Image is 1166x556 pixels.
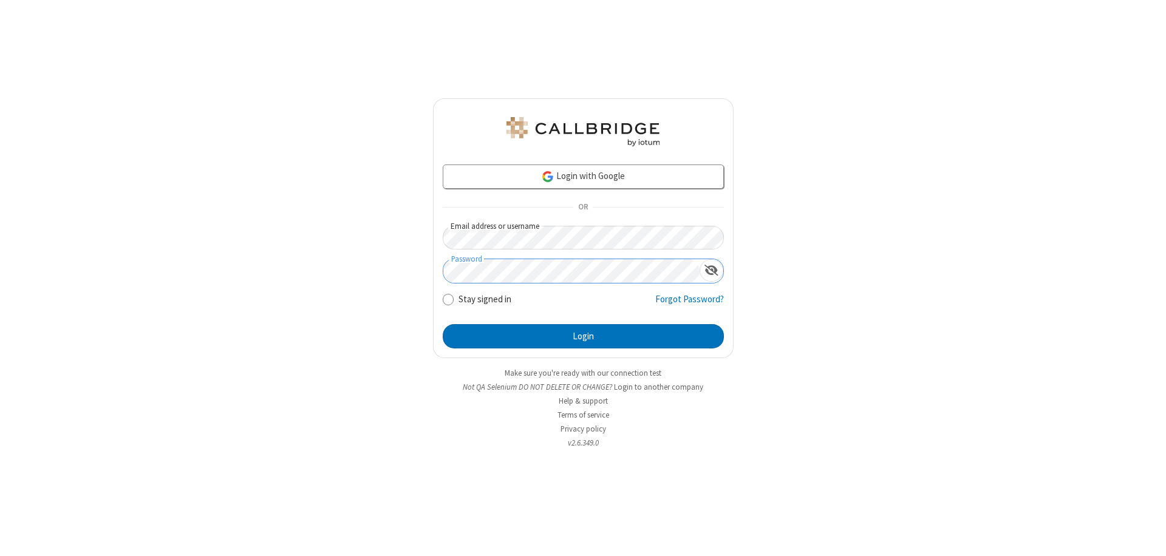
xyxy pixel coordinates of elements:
button: Login to another company [614,381,703,393]
a: Make sure you're ready with our connection test [505,368,661,378]
img: google-icon.png [541,170,554,183]
a: Login with Google [443,164,724,189]
div: Show password [700,259,723,282]
input: Email address or username [443,226,724,249]
button: Login [443,324,724,348]
label: Stay signed in [459,293,511,307]
a: Forgot Password? [655,293,724,316]
li: v2.6.349.0 [433,437,734,449]
img: QA Selenium DO NOT DELETE OR CHANGE [504,117,662,146]
input: Password [443,259,700,283]
iframe: Chat [1136,524,1157,548]
a: Privacy policy [561,424,606,434]
span: OR [573,199,593,216]
li: Not QA Selenium DO NOT DELETE OR CHANGE? [433,381,734,393]
a: Terms of service [557,410,609,420]
a: Help & support [559,396,608,406]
